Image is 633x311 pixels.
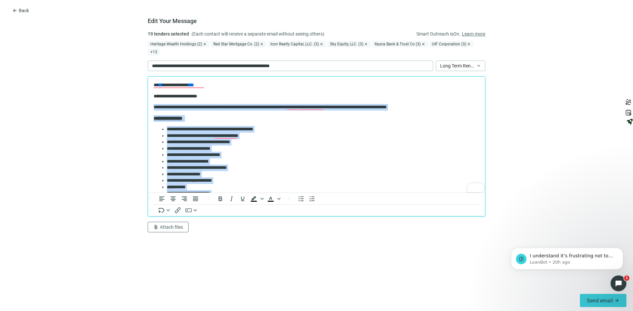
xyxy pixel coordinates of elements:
[160,224,183,230] span: Attach files
[156,195,167,203] button: Align left
[265,195,282,203] div: Text color Black
[148,77,485,193] iframe: Rich Text Area
[268,41,326,47] div: Icon Realty Capital, LLC. (3)
[611,275,626,291] iframe: Intercom live chat
[462,30,485,38] a: Learn more
[203,42,207,46] span: close
[12,8,17,13] span: arrow_back
[148,17,197,25] h1: Edit Your Message
[156,206,172,214] button: Insert merge tag
[29,19,112,64] span: I understand it’s frustrating not to hear back yet, and I’m here if you need more help with your ...
[624,275,629,281] span: 1
[295,195,307,203] button: Bullet list
[167,195,179,203] button: Align center
[580,294,626,307] button: Send emailarrow_forward
[467,42,471,46] span: close
[364,42,368,46] span: close
[192,31,324,37] span: (Each contact will receive a separate email without seeing others)
[7,5,35,16] button: arrow_backBack
[440,61,481,71] span: Long Term Rental Loan - Purchase/Refinance
[421,42,425,46] span: close
[179,195,190,203] button: Align right
[372,41,428,47] div: Itasca Bank & Trust Co (3)
[211,41,266,47] div: Red Star Mortgage Co. (2)
[237,195,248,203] button: Underline
[416,31,461,37] span: Smart Outreach is On .
[307,195,318,203] button: Numbered list
[215,195,226,203] button: Bold
[260,42,264,46] span: close
[614,298,619,303] span: arrow_forward
[148,41,209,47] div: Heritage Wealth Holdings (2)
[153,224,159,230] span: attach_file
[19,8,29,13] span: Back
[172,206,183,214] button: Insert/edit link
[148,222,189,232] button: attach_fileAttach files
[429,41,473,47] div: UIF Corporation (3)
[190,195,201,203] button: Justify
[5,5,332,259] body: To enrich screen reader interactions, please activate Accessibility in Grammarly extension settings
[248,195,265,203] div: Background color Black
[226,195,237,203] button: Italic
[501,234,633,293] iframe: Intercom notifications message
[29,25,114,31] p: Message from LoanBot, sent 20h ago
[148,49,160,55] span: + 13
[148,31,189,37] span: 19 lenders selected
[319,42,323,46] span: close
[587,298,613,304] span: Send email
[327,41,371,47] div: Sky Equity, LLC. (3)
